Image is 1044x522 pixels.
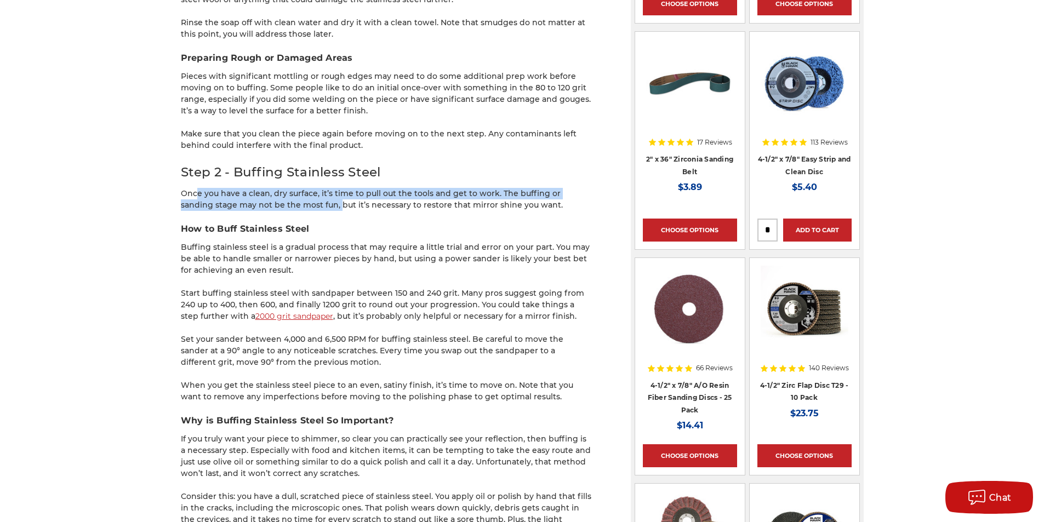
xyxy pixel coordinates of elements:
[678,182,702,192] span: $3.89
[989,492,1012,503] span: Chat
[757,444,852,467] a: Choose Options
[181,433,592,479] p: If you truly want your piece to shimmer, so clear you can practically see your reflection, then b...
[181,51,592,65] h3: Preparing Rough or Damaged Areas
[255,311,333,321] a: 2000 grit sandpaper
[181,334,592,368] p: Set your sander between 4,000 and 6,500 RPM for buffing stainless steel. Be careful to move the s...
[757,266,852,360] a: 4.5" Black Hawk Zirconia Flap Disc 10 Pack
[760,381,849,402] a: 4-1/2" Zirc Flap Disc T29 - 10 Pack
[757,39,852,127] img: 4-1/2" x 7/8" Easy Strip and Clean Disc
[811,139,848,146] span: 113 Reviews
[757,39,852,134] a: 4-1/2" x 7/8" Easy Strip and Clean Disc
[790,408,819,418] span: $23.75
[181,380,592,403] p: When you get the stainless steel piece to an even, satiny finish, it’s time to move on. Note that...
[181,128,592,151] p: Make sure that you clean the piece again before moving on to the next step. Any contaminants left...
[646,155,733,176] a: 2" x 36" Zirconia Sanding Belt
[181,71,592,117] p: Pieces with significant mottling or rough edges may need to do some additional prep work before m...
[643,39,737,134] a: 2" x 36" Zirconia Pipe Sanding Belt
[646,39,734,127] img: 2" x 36" Zirconia Pipe Sanding Belt
[181,242,592,276] p: Buffing stainless steel is a gradual process that may require a little trial and error on your pa...
[696,365,733,371] span: 66 Reviews
[945,481,1033,514] button: Chat
[697,139,732,146] span: 17 Reviews
[643,266,737,360] a: 4.5 inch resin fiber disc
[181,222,592,236] h3: How to Buff Stainless Steel
[648,381,732,414] a: 4-1/2" x 7/8" A/O Resin Fiber Sanding Discs - 25 Pack
[758,155,851,176] a: 4-1/2" x 7/8" Easy Strip and Clean Disc
[761,266,848,353] img: 4.5" Black Hawk Zirconia Flap Disc 10 Pack
[643,444,737,467] a: Choose Options
[181,288,592,322] p: Start buffing stainless steel with sandpaper between 150 and 240 grit. Many pros suggest going fr...
[645,266,734,353] img: 4.5 inch resin fiber disc
[792,182,817,192] span: $5.40
[677,420,703,431] span: $14.41
[809,365,849,371] span: 140 Reviews
[181,17,592,40] p: Rinse the soap off with clean water and dry it with a clean towel. Note that smudges do not matte...
[181,163,592,182] h2: Step 2 - Buffing Stainless Steel
[181,188,592,211] p: Once you have a clean, dry surface, it’s time to pull out the tools and get to work. The buffing ...
[783,219,852,242] a: Add to Cart
[643,219,737,242] a: Choose Options
[181,414,592,427] h3: Why is Buffing Stainless Steel So Important?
